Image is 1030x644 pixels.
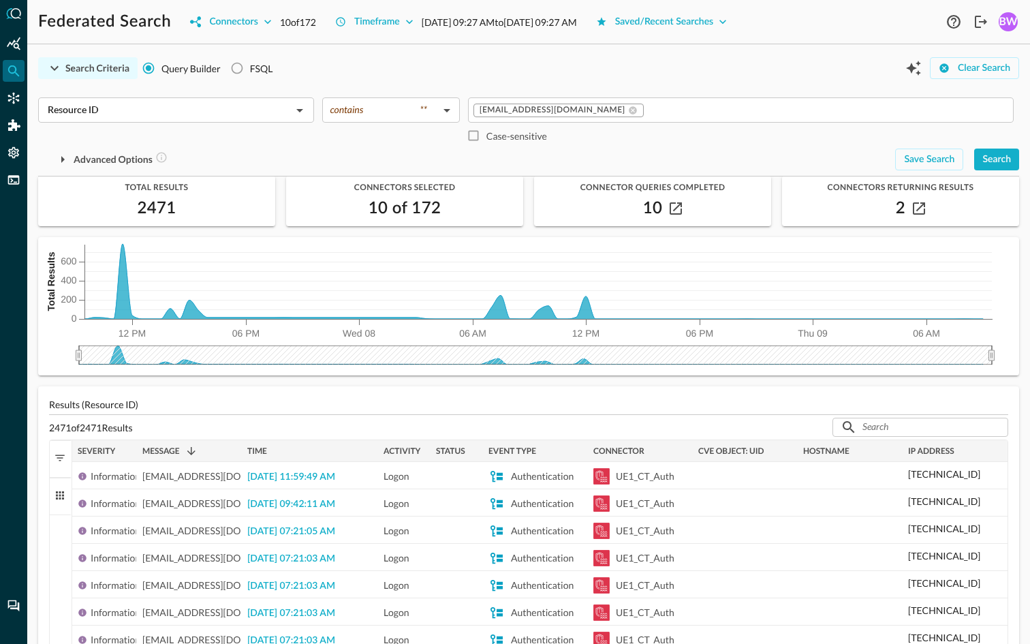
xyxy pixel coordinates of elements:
[384,463,409,490] span: Logon
[511,490,574,517] div: Authentication
[247,609,335,618] span: [DATE] 07:21:03 AM
[247,446,267,456] span: Time
[473,104,644,117] div: [EMAIL_ADDRESS][DOMAIN_NAME]
[280,15,316,29] p: 10 of 172
[91,490,148,517] div: Informational
[384,572,409,599] span: Logon
[42,102,287,119] input: Select an Entity
[913,328,940,339] tspan: 06 AM
[999,12,1018,31] div: BW
[616,599,674,626] div: UE1_CT_Auth
[247,472,335,482] span: [DATE] 11:59:49 AM
[645,102,1008,119] input: Value
[247,554,335,564] span: [DATE] 07:21:03 AM
[698,446,764,456] span: CVE Object: uid
[91,463,148,490] div: Informational
[61,294,77,305] tspan: 200
[895,149,963,170] button: Save Search
[290,101,309,120] button: Open
[593,577,610,594] svg: Amazon Security Lake
[908,603,980,617] p: [TECHNICAL_ID]
[486,129,547,143] p: Case-sensitive
[616,572,674,599] div: UE1_CT_Auth
[908,446,954,456] span: IP Address
[798,328,828,339] tspan: Thu 09
[142,572,481,599] span: [EMAIL_ADDRESS][DOMAIN_NAME] authenticated with AssumeRoleWithSAML
[908,576,980,590] p: [TECHNICAL_ID]
[803,446,849,456] span: Hostname
[616,490,674,517] div: UE1_CT_Auth
[137,198,176,219] h2: 2471
[38,11,171,33] h1: Federated Search
[384,517,409,545] span: Logon
[593,446,644,456] span: Connector
[384,490,409,517] span: Logon
[78,446,115,456] span: Severity
[3,87,25,109] div: Connectors
[534,183,771,192] span: Connector Queries Completed
[511,517,574,545] div: Authentication
[369,198,441,219] h2: 10 of 172
[480,105,625,116] span: [EMAIL_ADDRESS][DOMAIN_NAME]
[49,397,1008,412] p: Results (Resource ID)
[616,545,674,572] div: UE1_CT_Auth
[3,33,25,55] div: Summary Insights
[511,572,574,599] div: Authentication
[247,527,335,536] span: [DATE] 07:21:05 AM
[142,517,481,545] span: [EMAIL_ADDRESS][DOMAIN_NAME] authenticated with AssumeRoleWithSAML
[232,328,260,339] tspan: 06 PM
[511,599,574,626] div: Authentication
[572,328,599,339] tspan: 12 PM
[686,328,713,339] tspan: 06 PM
[908,494,980,508] p: [TECHNICAL_ID]
[91,545,148,572] div: Informational
[247,581,335,591] span: [DATE] 07:21:03 AM
[46,251,57,311] tspan: Total Results
[903,57,924,79] button: Open Query Copilot
[286,183,523,192] span: Connectors Selected
[38,57,138,79] button: Search Criteria
[593,468,610,485] svg: Amazon Security Lake
[142,545,481,572] span: [EMAIL_ADDRESS][DOMAIN_NAME] authenticated with AssumeRoleWithSAML
[974,149,1019,170] button: Search
[250,61,273,76] div: FSQL
[782,183,1019,192] span: Connectors Returning Results
[38,183,275,192] span: Total Results
[593,495,610,512] svg: Amazon Security Lake
[91,599,148,626] div: Informational
[384,545,409,572] span: Logon
[930,57,1019,79] button: Clear Search
[616,517,674,545] div: UE1_CT_Auth
[91,517,148,545] div: Informational
[511,463,574,490] div: Authentication
[862,415,977,440] input: Search
[488,446,536,456] span: Event Type
[643,198,663,219] h2: 10
[330,104,364,116] span: contains
[74,151,168,168] div: Advanced Options
[3,169,25,191] div: FSQL
[908,549,980,563] p: [TECHNICAL_ID]
[161,61,221,76] span: Query Builder
[616,463,674,490] div: UE1_CT_Auth
[3,114,25,136] div: Addons
[908,521,980,536] p: [TECHNICAL_ID]
[436,446,465,456] span: Status
[422,15,577,29] p: [DATE] 09:27 AM to [DATE] 09:27 AM
[61,275,77,286] tspan: 400
[588,11,736,33] button: Saved/Recent Searches
[908,467,980,481] p: [TECHNICAL_ID]
[330,104,438,116] div: contains
[970,11,992,33] button: Logout
[142,463,481,490] span: [EMAIL_ADDRESS][DOMAIN_NAME] authenticated with AssumeRoleWithSAML
[142,446,180,456] span: Message
[119,328,146,339] tspan: 12 PM
[142,599,481,626] span: [EMAIL_ADDRESS][DOMAIN_NAME] authenticated with AssumeRoleWithSAML
[61,256,77,266] tspan: 600
[182,11,279,33] button: Connectors
[3,595,25,617] div: Chat
[384,599,409,626] span: Logon
[943,11,965,33] button: Help
[593,523,610,539] svg: Amazon Security Lake
[142,490,481,517] span: [EMAIL_ADDRESS][DOMAIN_NAME] authenticated with AssumeRoleWithSAML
